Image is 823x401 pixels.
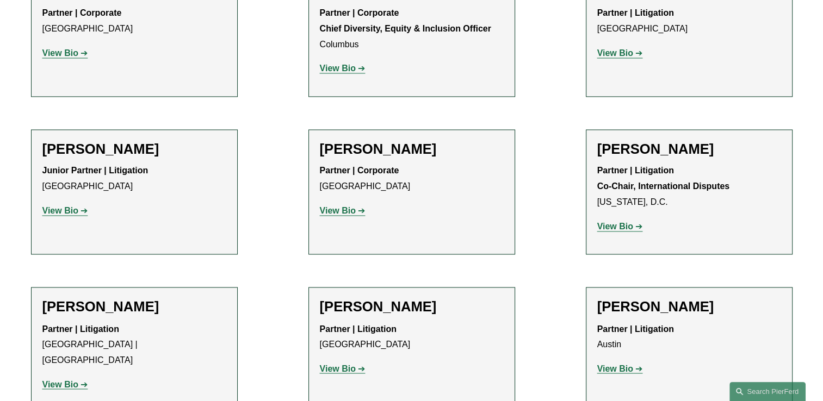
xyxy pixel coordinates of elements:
strong: Partner | Corporate [320,166,399,175]
a: View Bio [597,364,643,373]
a: View Bio [42,379,88,389]
strong: Partner | Litigation [597,8,674,17]
p: [GEOGRAPHIC_DATA] [320,163,504,195]
strong: View Bio [320,364,356,373]
p: [GEOGRAPHIC_DATA] [42,5,226,37]
strong: View Bio [597,48,633,58]
strong: View Bio [42,48,78,58]
a: Search this site [729,382,806,401]
h2: [PERSON_NAME] [42,298,226,315]
strong: Partner | Litigation [597,324,674,333]
a: View Bio [320,364,366,373]
h2: [PERSON_NAME] [597,141,781,158]
p: Austin [597,321,781,353]
p: [GEOGRAPHIC_DATA] | [GEOGRAPHIC_DATA] [42,321,226,368]
a: View Bio [42,206,88,215]
strong: Partner | Corporate [42,8,122,17]
strong: Junior Partner | Litigation [42,166,148,175]
a: View Bio [42,48,88,58]
h2: [PERSON_NAME] [320,298,504,315]
strong: View Bio [597,364,633,373]
a: View Bio [597,222,643,231]
p: [GEOGRAPHIC_DATA] [42,163,226,195]
p: Columbus [320,5,504,52]
a: View Bio [320,64,366,73]
a: View Bio [597,48,643,58]
strong: Partner | Corporate Chief Diversity, Equity & Inclusion Officer [320,8,491,33]
p: [GEOGRAPHIC_DATA] [597,5,781,37]
strong: Partner | Litigation Co-Chair, International Disputes [597,166,730,191]
p: [GEOGRAPHIC_DATA] [320,321,504,353]
strong: Partner | Litigation [320,324,397,333]
h2: [PERSON_NAME] [597,298,781,315]
strong: View Bio [320,64,356,73]
a: View Bio [320,206,366,215]
strong: View Bio [320,206,356,215]
h2: [PERSON_NAME] [42,141,226,158]
strong: View Bio [42,206,78,215]
strong: View Bio [597,222,633,231]
h2: [PERSON_NAME] [320,141,504,158]
strong: View Bio [42,379,78,389]
strong: Partner | Litigation [42,324,119,333]
p: [US_STATE], D.C. [597,163,781,210]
